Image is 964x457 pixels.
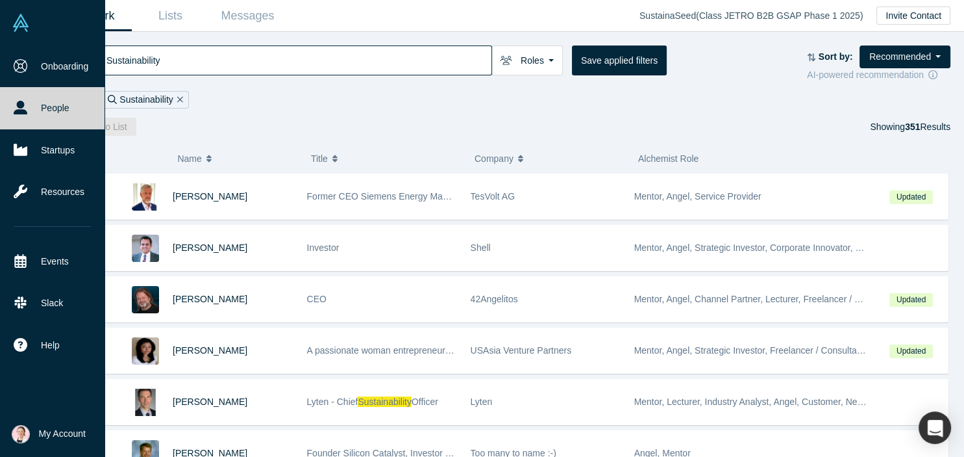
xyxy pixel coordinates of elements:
[39,427,86,441] span: My Account
[12,14,30,32] img: Alchemist Vault Logo
[307,397,358,407] span: Lyten - Chief
[819,51,853,62] strong: Sort by:
[471,191,515,202] span: TesVolt AG
[358,397,412,407] span: Sustainability
[41,339,60,352] span: Help
[177,145,297,172] button: Name
[475,145,624,172] button: Company
[173,92,183,107] button: Remove Filter
[634,191,761,202] span: Mentor, Angel, Service Provider
[12,425,86,443] button: My Account
[307,242,340,253] span: Investor
[177,145,201,172] span: Name
[491,46,563,75] button: Roles
[102,91,188,109] div: Sustainability
[209,1,286,31] a: Messages
[132,337,159,365] img: Akemi Koda's Profile Image
[807,68,950,82] div: AI-powered recommendation
[307,191,586,202] span: Former CEO Siemens Energy Management Division of SIEMENS AG
[870,118,950,136] div: Showing
[173,294,247,304] a: [PERSON_NAME]
[173,345,247,356] a: [PERSON_NAME]
[105,45,491,75] input: Search by name, title, company, summary, expertise, investment criteria or topics of focus
[876,7,950,25] button: Invite Contact
[75,118,136,136] button: Add to List
[475,145,513,172] span: Company
[572,46,667,75] button: Save applied filters
[132,235,159,262] img: Vikas Gupta's Profile Image
[307,294,327,304] span: CEO
[889,345,932,358] span: Updated
[471,242,491,253] span: Shell
[471,397,493,407] span: Lyten
[905,122,920,132] strong: 351
[634,345,882,356] span: Mentor, Angel, Strategic Investor, Freelancer / Consultant, VC
[412,397,438,407] span: Officer
[12,425,30,443] img: Yuko Nakahata's Account
[173,397,247,407] a: [PERSON_NAME]
[889,293,932,307] span: Updated
[639,9,877,23] div: SustainaSeed ( Class JETRO B2B GSAP Phase 1 2025 )
[889,190,932,204] span: Updated
[471,294,518,304] span: 42Angelitos
[132,183,159,211] img: Ralf Christian's Profile Image
[132,1,209,31] a: Lists
[173,191,247,202] a: [PERSON_NAME]
[307,345,527,356] span: A passionate woman entrepreneur and angles investor
[634,242,889,253] span: Mentor, Angel, Strategic Investor, Corporate Innovator, Lecturer
[173,242,247,253] a: [PERSON_NAME]
[311,145,461,172] button: Title
[905,122,950,132] span: Results
[634,397,879,407] span: Mentor, Lecturer, Industry Analyst, Angel, Customer, Network
[132,286,159,313] img: Chris H. Leeb's Profile Image
[638,153,698,164] span: Alchemist Role
[859,46,950,68] button: Recommended
[471,345,572,356] span: USAsia Venture Partners
[311,145,328,172] span: Title
[132,389,159,416] img: Keith Norman's Profile Image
